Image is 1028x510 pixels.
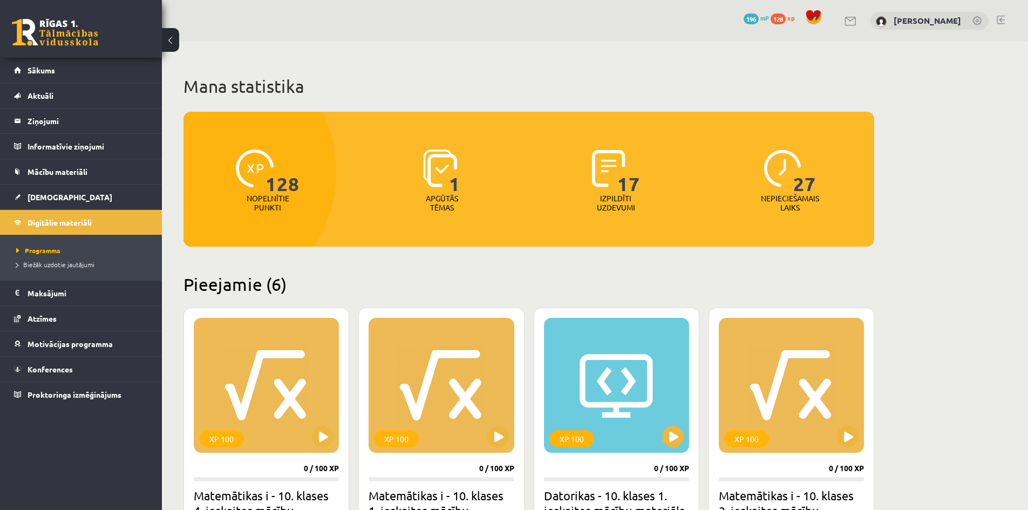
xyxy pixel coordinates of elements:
[724,430,769,447] div: XP 100
[14,185,148,209] a: [DEMOGRAPHIC_DATA]
[28,281,148,305] legend: Maksājumi
[764,149,801,187] img: icon-clock-7be60019b62300814b6bd22b8e044499b485619524d84068768e800edab66f18.svg
[28,192,112,202] span: [DEMOGRAPHIC_DATA]
[28,134,148,159] legend: Informatīvie ziņojumi
[793,149,816,194] span: 27
[761,194,819,212] p: Nepieciešamais laiks
[16,246,151,255] a: Programma
[14,281,148,305] a: Maksājumi
[28,314,57,323] span: Atzīmes
[744,13,769,22] a: 196 mP
[14,210,148,235] a: Digitālie materiāli
[876,16,887,27] img: Ingus Riciks
[744,13,759,24] span: 196
[199,430,244,447] div: XP 100
[421,194,463,212] p: Apgūtās tēmas
[595,194,637,212] p: Izpildīti uzdevumi
[592,149,625,187] img: icon-completed-tasks-ad58ae20a441b2904462921112bc710f1caf180af7a3daa7317a5a94f2d26646.svg
[28,91,53,100] span: Aktuāli
[265,149,299,194] span: 128
[771,13,786,24] span: 128
[12,19,98,46] a: Rīgas 1. Tālmācības vidusskola
[423,149,457,187] img: icon-learned-topics-4a711ccc23c960034f471b6e78daf4a3bad4a20eaf4de84257b87e66633f6470.svg
[28,65,55,75] span: Sākums
[549,430,594,447] div: XP 100
[183,76,874,97] h1: Mana statistika
[14,382,148,407] a: Proktoringa izmēģinājums
[14,58,148,83] a: Sākums
[16,260,94,269] span: Biežāk uzdotie jautājumi
[14,83,148,108] a: Aktuāli
[236,149,274,187] img: icon-xp-0682a9bc20223a9ccc6f5883a126b849a74cddfe5390d2b41b4391c66f2066e7.svg
[28,390,121,399] span: Proktoringa izmēģinājums
[894,15,961,26] a: [PERSON_NAME]
[617,149,640,194] span: 17
[28,108,148,133] legend: Ziņojumi
[28,364,73,374] span: Konferences
[28,339,113,349] span: Motivācijas programma
[14,159,148,184] a: Mācību materiāli
[449,149,460,194] span: 1
[14,306,148,331] a: Atzīmes
[760,13,769,22] span: mP
[183,274,874,295] h2: Pieejamie (6)
[28,217,92,227] span: Digitālie materiāli
[16,260,151,269] a: Biežāk uzdotie jautājumi
[14,134,148,159] a: Informatīvie ziņojumi
[771,13,800,22] a: 128 xp
[16,246,60,255] span: Programma
[247,194,289,212] p: Nopelnītie punkti
[28,167,87,176] span: Mācību materiāli
[787,13,794,22] span: xp
[14,108,148,133] a: Ziņojumi
[14,331,148,356] a: Motivācijas programma
[374,430,419,447] div: XP 100
[14,357,148,382] a: Konferences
